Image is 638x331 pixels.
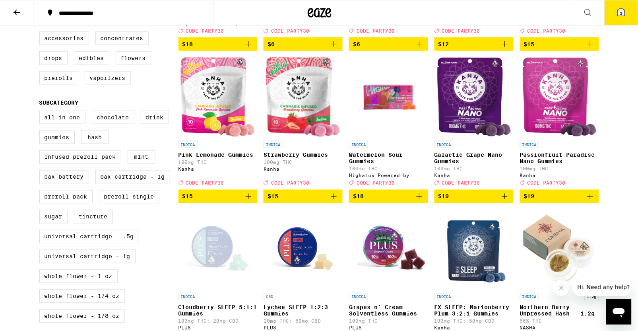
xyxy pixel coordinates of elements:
[85,71,131,85] label: Vaporizers
[178,37,258,51] button: Add to bag
[186,181,224,186] span: CODE PARTY30
[264,37,343,51] button: Add to bag
[349,173,428,178] div: Highatus Powered by Cannabiotix
[606,299,632,325] iframe: Button to launch messaging window
[92,111,134,124] label: Chocolate
[349,166,428,171] p: 100mg THC
[349,57,428,189] a: Open page for Watermelon Sour Gummies from Highatus Powered by Cannabiotix
[353,193,364,200] span: $18
[349,190,428,203] button: Add to bag
[524,41,535,47] span: $15
[178,304,258,317] p: Cloudberry SLEEP 5:1:1 Gummies
[186,28,224,33] span: CODE PARTY30
[39,99,79,106] legend: Subcategory
[268,41,275,47] span: $6
[39,250,136,263] label: Universal Cartridge - 1g
[434,166,514,171] p: 100mg THC
[95,170,170,184] label: PAX Cartridge - 1g
[434,319,514,324] p: 100mg THC: 50mg CBD
[349,325,428,331] div: PLUS
[434,37,514,51] button: Add to bag
[178,190,258,203] button: Add to bag
[39,71,78,85] label: Prerolls
[141,111,169,124] label: Drink
[39,130,75,144] label: Gummies
[349,37,428,51] button: Add to bag
[441,210,507,289] img: Kanha - FX SLEEP: Marionberry Plum 3:2:1 Gummies
[271,181,309,186] span: CODE PARTY30
[178,167,258,172] div: Kanha
[434,141,454,148] p: INDICA
[178,141,198,148] p: INDICA
[266,57,340,137] img: Kanha - Strawberry Gummies
[264,141,283,148] p: INDICA
[349,210,428,289] img: PLUS - Grapes n' Cream Solventless Gummies
[434,190,514,203] button: Add to bag
[39,290,125,303] label: Whole Flower - 1/4 oz
[271,28,309,33] span: CODE PARTY30
[520,319,599,324] p: 56% THC
[349,141,368,148] p: INDICA
[264,167,343,172] div: Kanha
[178,293,198,300] p: INDICA
[264,57,343,189] a: Open page for Strawberry Gummies from Kanha
[585,293,599,300] p: 1.2g
[74,51,109,65] label: Edibles
[527,28,566,33] span: CODE PARTY30
[74,210,113,224] label: Tincture
[264,319,343,324] p: 20mg THC: 60mg CBD
[349,319,428,324] p: 100mg THC
[182,193,193,200] span: $15
[39,230,139,243] label: Universal Cartridge - .5g
[264,304,343,317] p: Lychee SLEEP 1:2:3 Gummies
[357,181,395,186] span: CODE PARTY30
[178,160,258,165] p: 100mg THC
[39,150,121,164] label: Infused Preroll Pack
[520,173,599,178] div: Kanha
[99,190,159,204] label: Preroll Single
[520,57,599,189] a: Open page for Passionfruit Paradise Nano Gummies from Kanha
[520,37,599,51] button: Add to bag
[620,11,622,16] span: 3
[520,152,599,165] p: Passionfruit Paradise Nano Gummies
[178,319,258,324] p: 100mg THC: 20mg CBD
[178,57,258,189] a: Open page for Pink Lemonade Gummies from Kanha
[178,325,258,331] div: PLUS
[527,181,566,186] span: CODE PARTY30
[434,152,514,165] p: Galactic Grape Nano Gummies
[434,325,514,331] div: Kanha
[522,57,597,137] img: Kanha - Passionfruit Paradise Nano Gummies
[353,41,360,47] span: $6
[520,190,599,203] button: Add to bag
[520,210,599,289] img: NASHA - Northern Berry Unpressed Hash - 1.2g
[520,166,599,171] p: 100mg THC
[554,280,570,296] iframe: Close message
[81,130,109,144] label: Hash
[442,28,480,33] span: CODE PARTY30
[264,325,343,331] div: PLUS
[434,293,454,300] p: INDICA
[438,41,449,47] span: $12
[437,57,511,137] img: Kanha - Galactic Grape Nano Gummies
[39,190,93,204] label: Preroll Pack
[520,325,599,331] div: NASHA
[520,293,539,300] p: INDICA
[434,173,514,178] div: Kanha
[434,304,514,317] p: FX SLEEP: Marionberry Plum 3:2:1 Gummies
[349,57,428,137] img: Highatus Powered by Cannabiotix - Watermelon Sour Gummies
[524,193,535,200] span: $19
[116,51,151,65] label: Flowers
[264,190,343,203] button: Add to bag
[180,57,255,137] img: Kanha - Pink Lemonade Gummies
[182,41,193,47] span: $18
[434,57,514,189] a: Open page for Galactic Grape Nano Gummies from Kanha
[349,152,428,165] p: Watermelon Sour Gummies
[520,141,539,148] p: INDICA
[128,150,155,164] label: Mint
[573,278,632,296] iframe: Message from company
[605,0,638,25] button: 3
[264,160,343,165] p: 100mg THC
[178,152,258,158] p: Pink Lemonade Gummies
[39,210,68,224] label: Sugar
[264,293,275,300] p: CBD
